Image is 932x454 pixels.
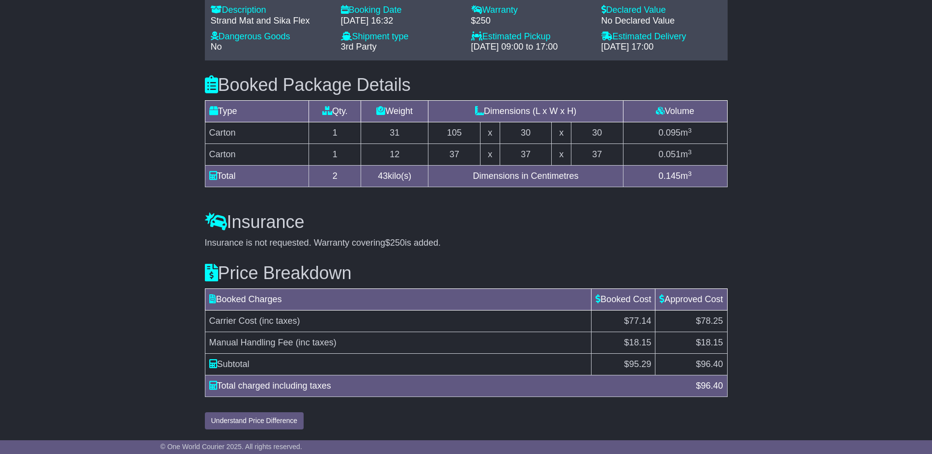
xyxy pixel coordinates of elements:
[601,5,722,16] div: Declared Value
[601,16,722,27] div: No Declared Value
[428,166,623,187] td: Dimensions in Centimetres
[623,122,727,144] td: m
[592,354,655,375] td: $
[160,443,302,451] span: © One World Courier 2025. All rights reserved.
[696,338,723,347] span: $18.15
[623,101,727,122] td: Volume
[480,122,500,144] td: x
[471,16,592,27] div: $250
[688,170,692,177] sup: 3
[341,31,461,42] div: Shipment type
[205,354,592,375] td: Subtotal
[209,316,257,326] span: Carrier Cost
[259,316,300,326] span: (inc taxes)
[428,101,623,122] td: Dimensions (L x W x H)
[209,338,293,347] span: Manual Handling Fee
[552,122,571,144] td: x
[691,379,728,393] div: $
[211,5,331,16] div: Description
[552,144,571,166] td: x
[361,166,428,187] td: kilo(s)
[205,289,592,311] td: Booked Charges
[500,144,552,166] td: 37
[361,101,428,122] td: Weight
[341,16,461,27] div: [DATE] 16:32
[428,122,480,144] td: 105
[688,148,692,156] sup: 3
[205,238,728,249] div: Insurance is not requested. Warranty covering is added.
[205,263,728,283] h3: Price Breakdown
[623,166,727,187] td: m
[205,212,728,232] h3: Insurance
[205,412,304,429] button: Understand Price Difference
[688,127,692,134] sup: 3
[480,144,500,166] td: x
[378,171,388,181] span: 43
[211,16,331,27] div: Strand Mat and Sika Flex
[623,144,727,166] td: m
[696,316,723,326] span: $78.25
[205,101,309,122] td: Type
[471,31,592,42] div: Estimated Pickup
[341,5,461,16] div: Booking Date
[471,5,592,16] div: Warranty
[296,338,337,347] span: (inc taxes)
[655,289,727,311] td: Approved Cost
[601,42,722,53] div: [DATE] 17:00
[471,42,592,53] div: [DATE] 09:00 to 17:00
[204,379,691,393] div: Total charged including taxes
[658,149,680,159] span: 0.051
[571,122,623,144] td: 30
[205,166,309,187] td: Total
[629,359,651,369] span: 95.29
[205,122,309,144] td: Carton
[309,144,361,166] td: 1
[309,122,361,144] td: 1
[205,144,309,166] td: Carton
[361,122,428,144] td: 31
[385,238,405,248] span: $250
[655,354,727,375] td: $
[341,42,377,52] span: 3rd Party
[211,42,222,52] span: No
[428,144,480,166] td: 37
[571,144,623,166] td: 37
[701,359,723,369] span: 96.40
[658,128,680,138] span: 0.095
[658,171,680,181] span: 0.145
[205,75,728,95] h3: Booked Package Details
[601,31,722,42] div: Estimated Delivery
[211,31,331,42] div: Dangerous Goods
[309,101,361,122] td: Qty.
[309,166,361,187] td: 2
[624,338,651,347] span: $18.15
[500,122,552,144] td: 30
[592,289,655,311] td: Booked Cost
[361,144,428,166] td: 12
[701,381,723,391] span: 96.40
[624,316,651,326] span: $77.14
